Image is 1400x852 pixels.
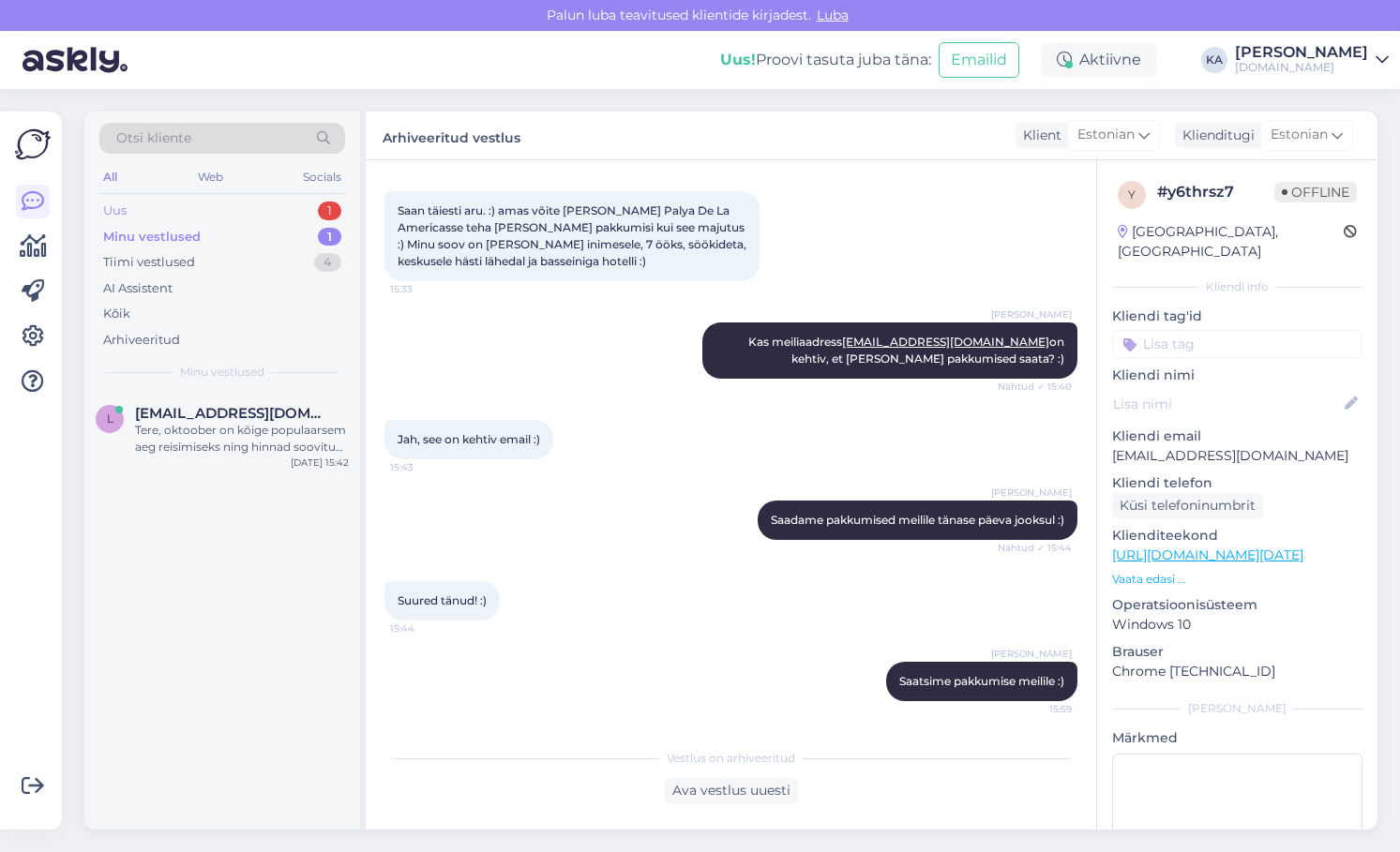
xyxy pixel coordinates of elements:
[1235,45,1368,60] div: [PERSON_NAME]
[811,7,854,23] span: Luba
[1112,642,1362,662] p: Brauser
[748,335,1067,366] span: Kas meiliaadress on kehtiv, et [PERSON_NAME] pakkumised saata? :)
[1235,45,1389,75] a: [PERSON_NAME][DOMAIN_NAME]
[390,621,460,635] span: 15:44
[398,432,540,446] span: Jah, see on kehtiv email :)
[720,49,931,71] div: Proovi tasuta juba täna:
[116,128,191,148] span: Otsi kliente
[1175,126,1255,145] div: Klienditugi
[390,282,460,296] span: 15:33
[390,460,460,474] span: 15:43
[135,405,330,422] span: Lauravaher@outlook.com
[99,165,121,189] div: All
[1112,728,1362,748] p: Märkmed
[899,674,1064,688] span: Saatsime pakkumise meilile :)
[1128,187,1136,202] span: y
[991,486,1072,500] span: [PERSON_NAME]
[291,456,349,470] div: [DATE] 15:42
[314,253,341,272] div: 4
[1112,493,1263,518] div: Küsi telefoninumbrit
[1112,330,1362,358] input: Lisa tag
[1112,615,1362,635] p: Windows 10
[1112,306,1362,326] p: Kliendi tag'id
[15,127,51,162] img: Askly Logo
[771,513,1064,527] span: Saadame pakkumised meilile tänase päeva jooksul :)
[1112,700,1362,717] div: [PERSON_NAME]
[318,228,341,247] div: 1
[1235,60,1368,75] div: [DOMAIN_NAME]
[1001,702,1072,716] span: 15:59
[720,51,756,68] b: Uus!
[1112,426,1362,446] p: Kliendi email
[1112,526,1362,546] p: Klienditeekond
[398,593,487,607] span: Suured tänud! :)
[1112,473,1362,493] p: Kliendi telefon
[1112,571,1362,588] p: Vaata edasi ...
[103,305,130,323] div: Kõik
[103,279,173,298] div: AI Assistent
[1112,546,1303,563] a: [URL][DOMAIN_NAME][DATE]
[318,202,341,220] div: 1
[103,331,180,350] div: Arhiveeritud
[1112,278,1362,295] div: Kliendi info
[194,165,227,189] div: Web
[998,541,1072,555] span: Nähtud ✓ 15:44
[299,165,345,189] div: Socials
[103,202,127,220] div: Uus
[1271,125,1328,145] span: Estonian
[107,411,113,426] span: L
[103,253,195,272] div: Tiimi vestlused
[667,750,795,767] span: Vestlus on arhiveeritud
[135,422,349,456] div: Tere, oktoober on kõige populaarsem aeg reisimiseks ning hinnad soovitud ajaperioodil on paraku k...
[991,647,1072,661] span: [PERSON_NAME]
[1112,662,1362,681] p: Chrome [TECHNICAL_ID]
[1042,43,1156,77] div: Aktiivne
[1112,595,1362,615] p: Operatsioonisüsteem
[103,228,201,247] div: Minu vestlused
[939,42,1019,78] button: Emailid
[1112,366,1362,385] p: Kliendi nimi
[1274,182,1357,202] span: Offline
[1077,125,1135,145] span: Estonian
[1201,47,1227,73] div: KA
[180,364,264,381] span: Minu vestlused
[842,335,1049,349] a: [EMAIL_ADDRESS][DOMAIN_NAME]
[398,203,749,268] span: Saan täiesti aru. :) amas võite [PERSON_NAME] Palya De La Americasse teha [PERSON_NAME] pakkumisi...
[991,307,1072,321] span: [PERSON_NAME]
[1118,222,1344,262] div: [GEOGRAPHIC_DATA], [GEOGRAPHIC_DATA]
[1112,446,1362,466] p: [EMAIL_ADDRESS][DOMAIN_NAME]
[665,778,798,803] div: Ava vestlus uuesti
[1016,126,1061,145] div: Klient
[383,123,520,148] label: Arhiveeritud vestlus
[998,380,1072,394] span: Nähtud ✓ 15:40
[1113,394,1341,414] input: Lisa nimi
[1157,181,1274,203] div: # y6thrsz7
